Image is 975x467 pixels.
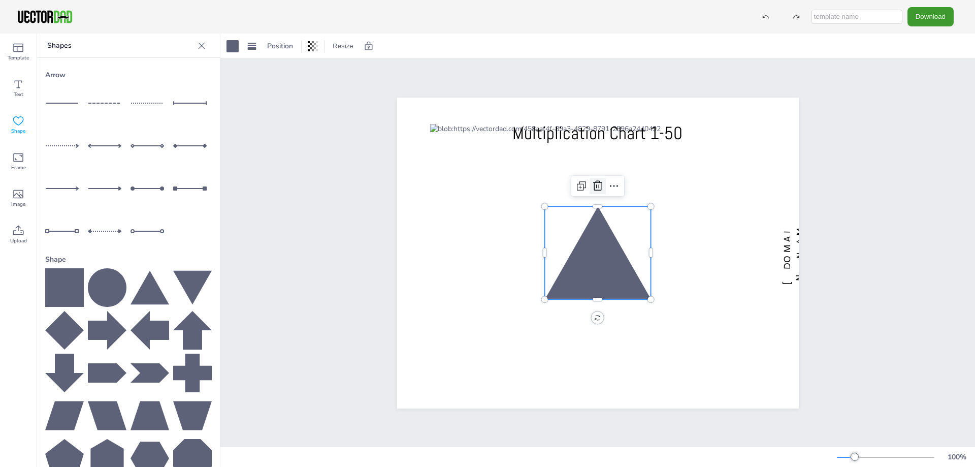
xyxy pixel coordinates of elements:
[11,164,26,172] span: Frame
[10,237,27,245] span: Upload
[512,122,682,144] span: Multiplication Chart 1-50
[45,66,212,84] div: Arrow
[11,127,25,135] span: Shape
[781,221,818,284] span: [DOMAIN_NAME]
[16,9,74,24] img: VectorDad-1.png
[265,41,295,51] span: Position
[329,38,357,54] button: Resize
[811,10,902,24] input: template name
[945,452,969,462] div: 100 %
[907,7,954,26] button: Download
[47,34,193,58] p: Shapes
[14,90,23,99] span: Text
[45,251,212,268] div: Shape
[8,54,29,62] span: Template
[11,200,25,208] span: Image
